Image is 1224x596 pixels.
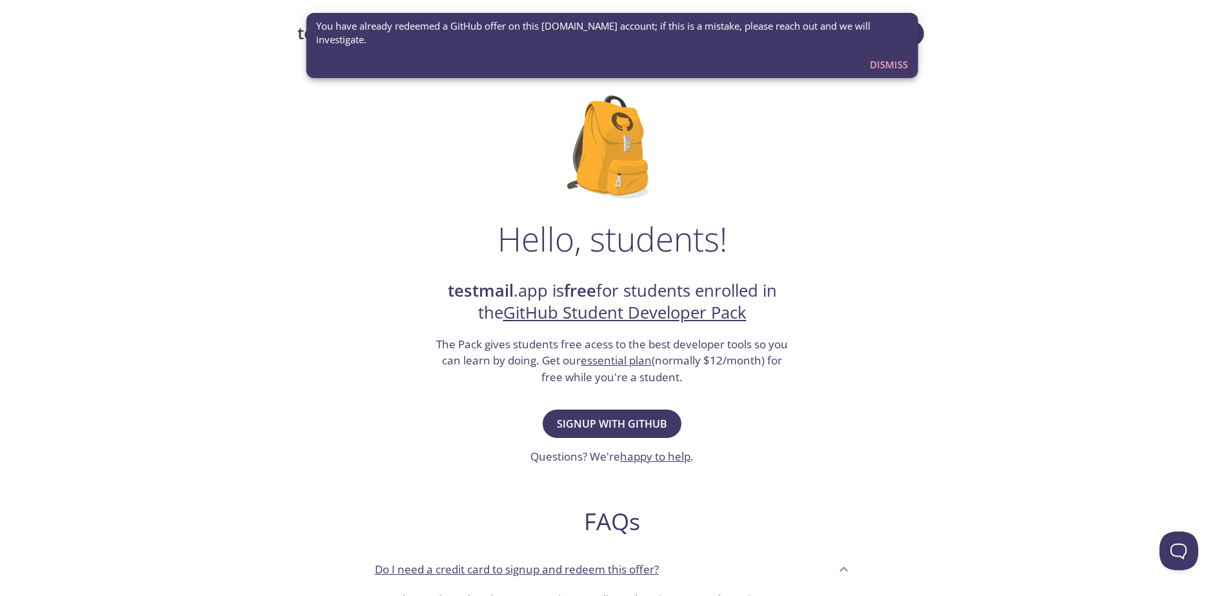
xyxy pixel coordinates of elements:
[435,336,790,386] h3: The Pack gives students free acess to the best developer tools so you can learn by doing. Get our...
[1159,531,1198,570] iframe: Help Scout Beacon - Open
[435,280,790,324] h2: .app is for students enrolled in the
[365,507,860,536] h2: FAQs
[543,410,681,438] button: Signup with GitHub
[620,449,690,464] a: happy to help
[503,301,747,324] a: GitHub Student Developer Pack
[564,279,596,302] strong: free
[297,22,363,45] strong: testmail
[870,56,908,73] span: Dismiss
[557,415,667,433] span: Signup with GitHub
[316,19,908,47] span: You have already redeemed a GitHub offer on this [DOMAIN_NAME] account; if this is a mistake, ple...
[375,561,659,578] p: Do I need a credit card to signup and redeem this offer?
[567,95,657,199] img: github-student-backpack.png
[297,23,653,45] a: testmail.app
[497,219,727,258] h1: Hello, students!
[865,52,913,77] button: Dismiss
[448,279,514,302] strong: testmail
[581,353,652,368] a: essential plan
[365,551,860,586] div: Do I need a credit card to signup and redeem this offer?
[530,448,694,465] h3: Questions? We're .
